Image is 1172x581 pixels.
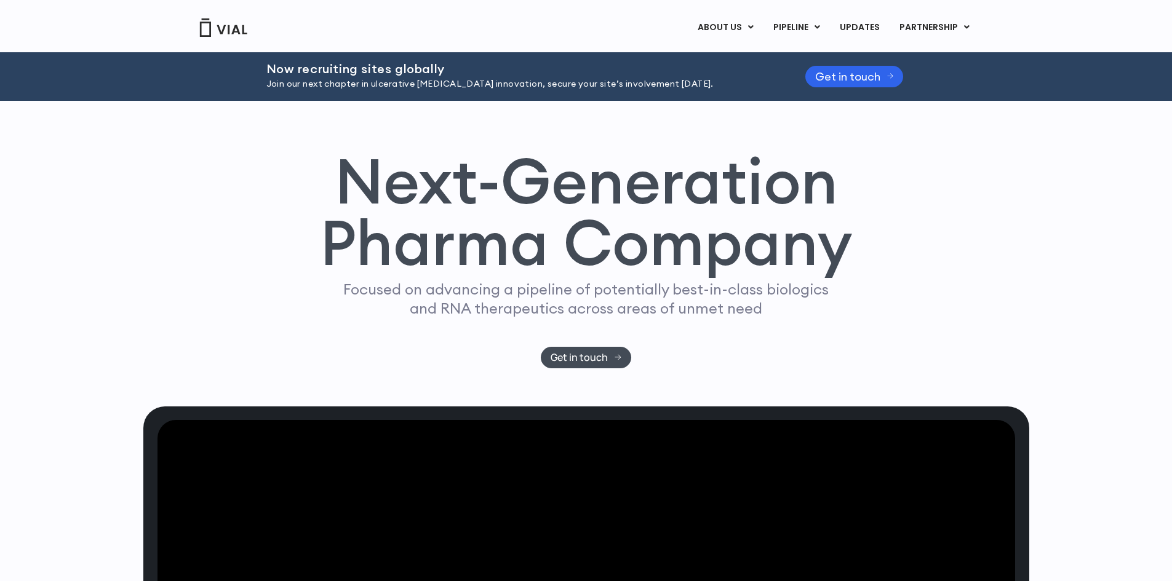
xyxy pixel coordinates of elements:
h1: Next-Generation Pharma Company [320,150,853,274]
a: PARTNERSHIPMenu Toggle [890,17,979,38]
p: Focused on advancing a pipeline of potentially best-in-class biologics and RNA therapeutics acros... [338,280,834,318]
a: ABOUT USMenu Toggle [688,17,763,38]
a: Get in touch [805,66,904,87]
a: Get in touch [541,347,631,368]
span: Get in touch [551,353,608,362]
a: UPDATES [830,17,889,38]
p: Join our next chapter in ulcerative [MEDICAL_DATA] innovation, secure your site’s involvement [DA... [266,77,775,91]
a: PIPELINEMenu Toggle [763,17,829,38]
span: Get in touch [815,72,880,81]
h2: Now recruiting sites globally [266,62,775,76]
img: Vial Logo [199,18,248,37]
